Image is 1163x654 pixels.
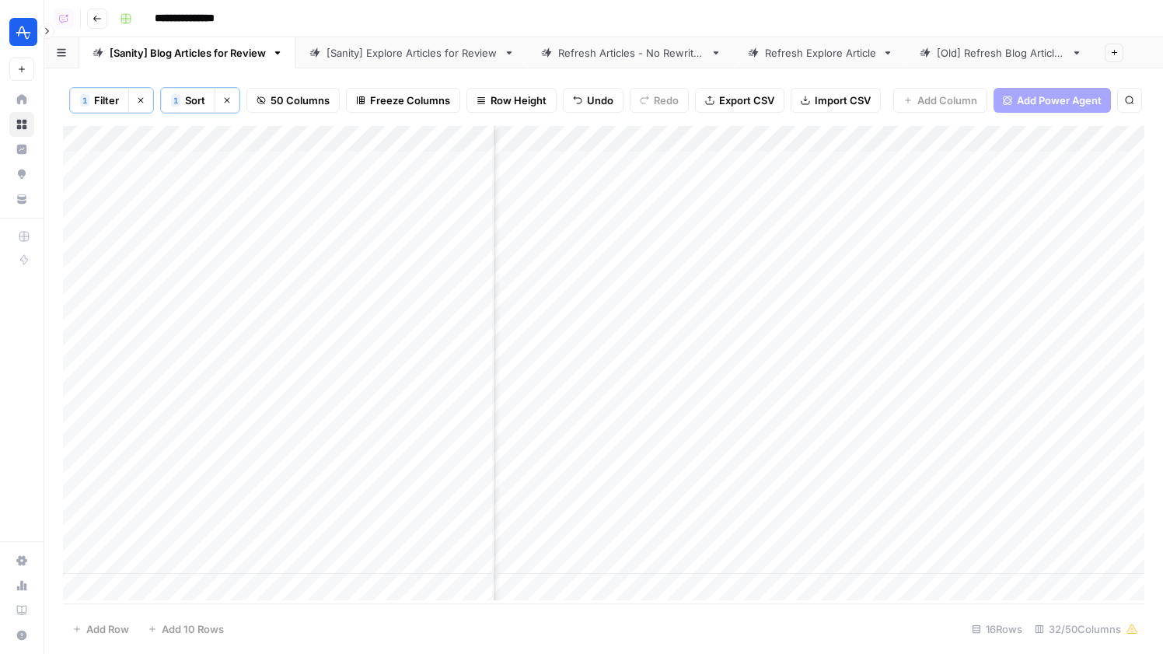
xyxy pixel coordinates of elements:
a: Refresh Explore Article [735,37,906,68]
span: Add Row [86,621,129,637]
span: Add Column [917,93,977,108]
span: Redo [654,93,679,108]
div: 16 Rows [966,617,1029,642]
button: Export CSV [695,88,784,113]
button: Import CSV [791,88,881,113]
button: Workspace: Amplitude [9,12,34,51]
img: Amplitude Logo [9,18,37,46]
span: Filter [94,93,119,108]
button: Freeze Columns [346,88,460,113]
a: Opportunities [9,162,34,187]
span: Freeze Columns [370,93,450,108]
span: Undo [587,93,613,108]
div: [Old] Refresh Blog Articles [937,45,1065,61]
a: Usage [9,573,34,598]
span: Add Power Agent [1017,93,1102,108]
a: [Sanity] Explore Articles for Review [296,37,528,68]
span: Import CSV [815,93,871,108]
span: Sort [185,93,205,108]
a: Learning Hub [9,598,34,623]
a: Browse [9,112,34,137]
a: Settings [9,548,34,573]
div: Refresh Articles - No Rewrites [558,45,704,61]
button: Add Power Agent [994,88,1111,113]
span: 1 [82,94,87,107]
a: Your Data [9,187,34,212]
span: Row Height [491,93,547,108]
button: 1Filter [70,88,128,113]
span: Add 10 Rows [162,621,224,637]
button: Add Row [63,617,138,642]
button: 50 Columns [246,88,340,113]
span: 50 Columns [271,93,330,108]
a: Home [9,87,34,112]
div: Refresh Explore Article [765,45,876,61]
button: Row Height [466,88,557,113]
div: [Sanity] Blog Articles for Review [110,45,266,61]
button: Add 10 Rows [138,617,233,642]
div: 1 [171,94,180,107]
a: [Sanity] Blog Articles for Review [79,37,296,68]
span: 1 [173,94,178,107]
a: Refresh Articles - No Rewrites [528,37,735,68]
span: Export CSV [719,93,774,108]
div: 32/50 Columns [1029,617,1144,642]
button: Help + Support [9,623,34,648]
button: Redo [630,88,689,113]
div: [Sanity] Explore Articles for Review [327,45,498,61]
a: Insights [9,137,34,162]
button: 1Sort [161,88,215,113]
button: Add Column [893,88,987,113]
div: 1 [80,94,89,107]
button: Undo [563,88,623,113]
a: [Old] Refresh Blog Articles [906,37,1095,68]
